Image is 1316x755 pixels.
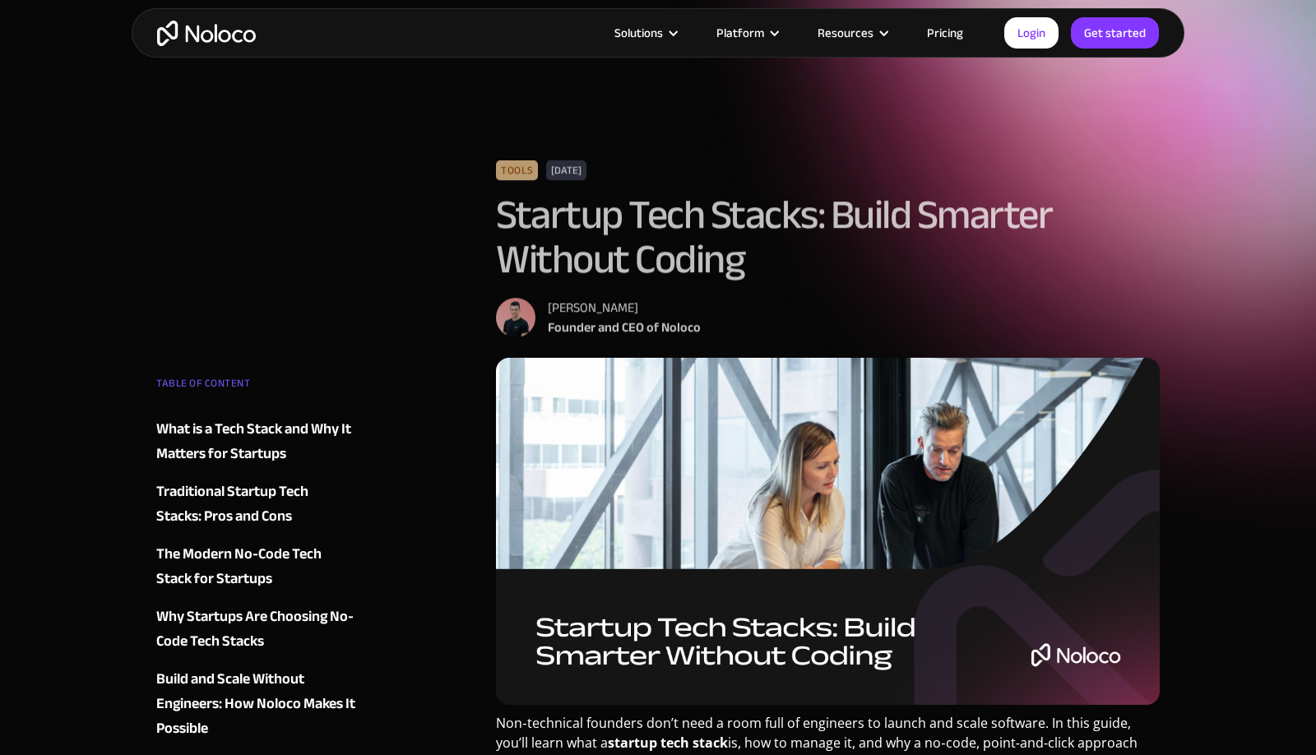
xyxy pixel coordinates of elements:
a: The Modern No-Code Tech Stack for Startups [156,542,355,591]
a: Traditional Startup Tech Stacks: Pros and Cons [156,479,355,529]
div: TABLE OF CONTENT [156,371,355,404]
a: Pricing [906,22,984,44]
a: Login [1004,17,1059,49]
div: Solutions [594,22,696,44]
div: [PERSON_NAME] [548,298,701,317]
div: Resources [818,22,873,44]
a: Get started [1071,17,1159,49]
a: home [157,21,256,46]
a: What is a Tech Stack and Why It Matters for Startups [156,417,355,466]
div: Solutions [614,22,663,44]
div: Platform [716,22,764,44]
a: Build and Scale Without Engineers: How Noloco Makes It Possible [156,667,355,741]
img: Startup Tech Stacks: Build Smarter Without Coding [496,358,1160,705]
div: Resources [797,22,906,44]
h1: Startup Tech Stacks: Build Smarter Without Coding [496,192,1160,281]
a: Why Startups Are Choosing No-Code Tech Stacks [156,604,355,654]
strong: startup tech stack [608,734,728,752]
div: Founder and CEO of Noloco [548,317,701,337]
div: Platform [696,22,797,44]
div: [DATE] [547,160,587,180]
div: Tools [496,160,538,180]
